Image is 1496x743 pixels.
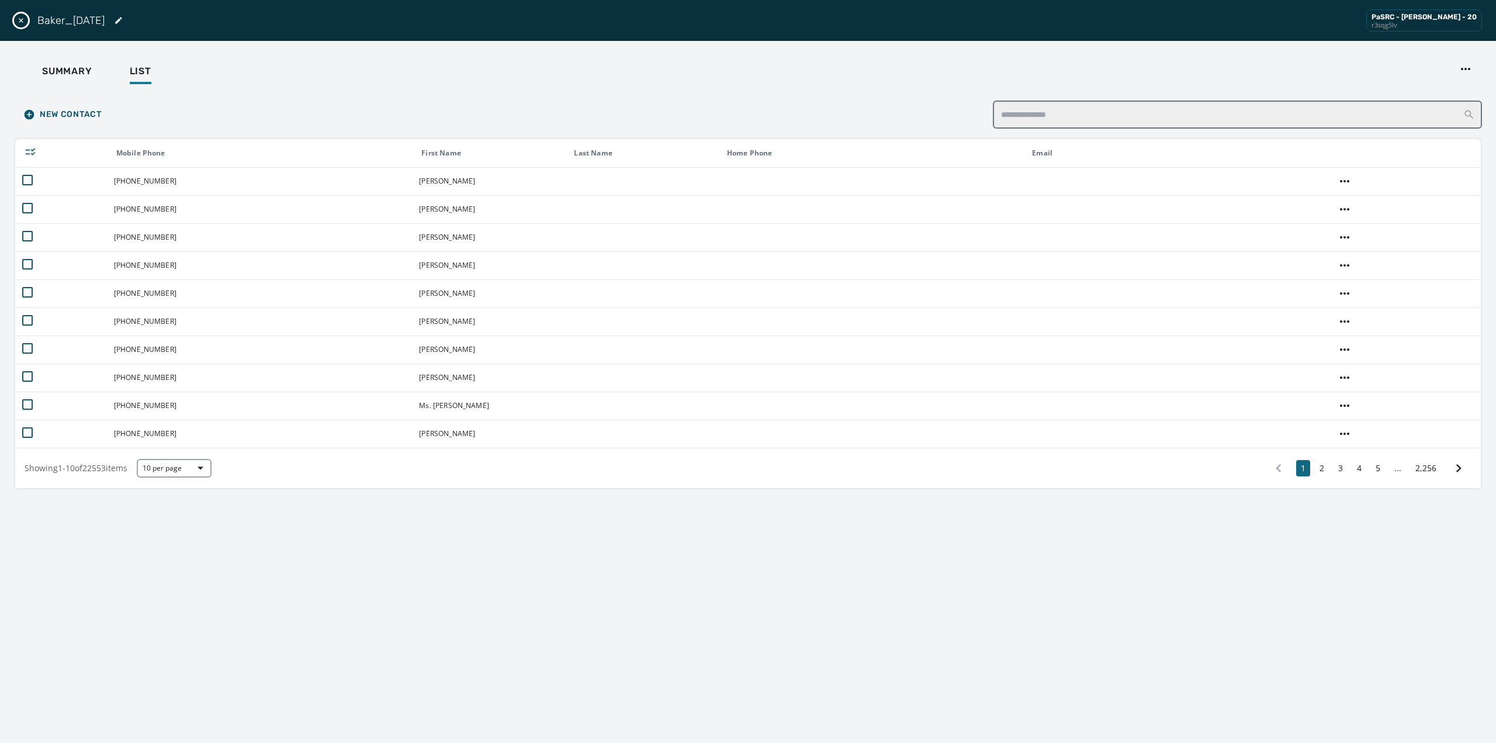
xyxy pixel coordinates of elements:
td: [PERSON_NAME] [412,279,565,307]
td: [PERSON_NAME] [412,420,565,448]
button: 1 [1296,460,1310,476]
td: [PERSON_NAME] [412,336,565,364]
button: 4 [1352,460,1366,476]
td: [PHONE_NUMBER] [107,251,413,279]
div: First Name [421,148,564,158]
td: [PHONE_NUMBER] [107,364,413,392]
td: [PERSON_NAME] [412,307,565,336]
div: Last Name [574,148,716,158]
div: Home Phone [727,148,1023,158]
td: [PERSON_NAME] [412,223,565,251]
td: [PHONE_NUMBER] [107,195,413,223]
td: [PHONE_NUMBER] [107,223,413,251]
div: PaSRC - [PERSON_NAME] - 20 [1372,12,1477,22]
div: Mobile Phone [116,148,412,158]
button: 2,256 [1411,460,1441,476]
td: [PHONE_NUMBER] [107,336,413,364]
button: 5 [1371,460,1385,476]
td: [PERSON_NAME] [412,251,565,279]
td: [PHONE_NUMBER] [107,279,413,307]
div: Email [1032,148,1328,158]
button: 3 [1334,460,1348,476]
td: [PERSON_NAME] [412,195,565,223]
td: Ms. [PERSON_NAME] [412,392,565,420]
td: [PERSON_NAME] [412,167,565,195]
td: [PERSON_NAME] [412,364,565,392]
div: r3sqg5lv [1372,22,1477,29]
button: 2 [1315,460,1329,476]
td: [PHONE_NUMBER] [107,420,413,448]
td: [PHONE_NUMBER] [107,307,413,336]
span: ... [1390,462,1406,474]
td: [PHONE_NUMBER] [107,167,413,195]
td: [PHONE_NUMBER] [107,392,413,420]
